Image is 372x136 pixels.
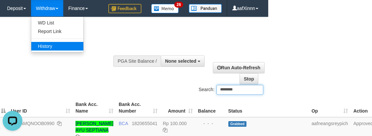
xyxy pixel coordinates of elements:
[213,62,265,73] a: Run Auto-Refresh
[195,98,226,117] th: Balance
[189,4,222,13] img: panduan.png
[8,98,73,117] th: User ID: activate to sort column ascending
[240,73,258,85] a: Stop
[75,121,113,133] a: [PERSON_NAME] AYU SEPTIANA
[3,3,22,22] button: Open LiveChat chat widget
[119,121,128,126] span: BCA
[309,98,351,117] th: Op: activate to sort column ascending
[73,98,116,117] th: Bank Acc. Name: activate to sort column ascending
[113,55,161,67] div: PGA Site Balance /
[160,98,195,117] th: Amount: activate to sort column ascending
[151,4,179,13] img: Button%20Memo.svg
[108,4,141,13] img: Feedback.jpg
[161,55,205,67] button: None selected
[199,85,263,95] label: Search:
[31,27,83,36] a: Report Link
[165,58,196,64] span: None selected
[31,18,83,27] a: WD List
[174,2,183,8] span: 26
[132,121,157,126] span: Copy 1820655041 to clipboard
[11,121,54,126] span: AAAAMQNOOB0990
[226,98,309,117] th: Status
[31,42,83,51] a: History
[116,98,160,117] th: Bank Acc. Number: activate to sort column ascending
[198,120,223,127] div: - - -
[216,85,263,95] input: Search:
[228,121,247,127] span: Grabbed
[163,121,186,126] span: Rp 100.000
